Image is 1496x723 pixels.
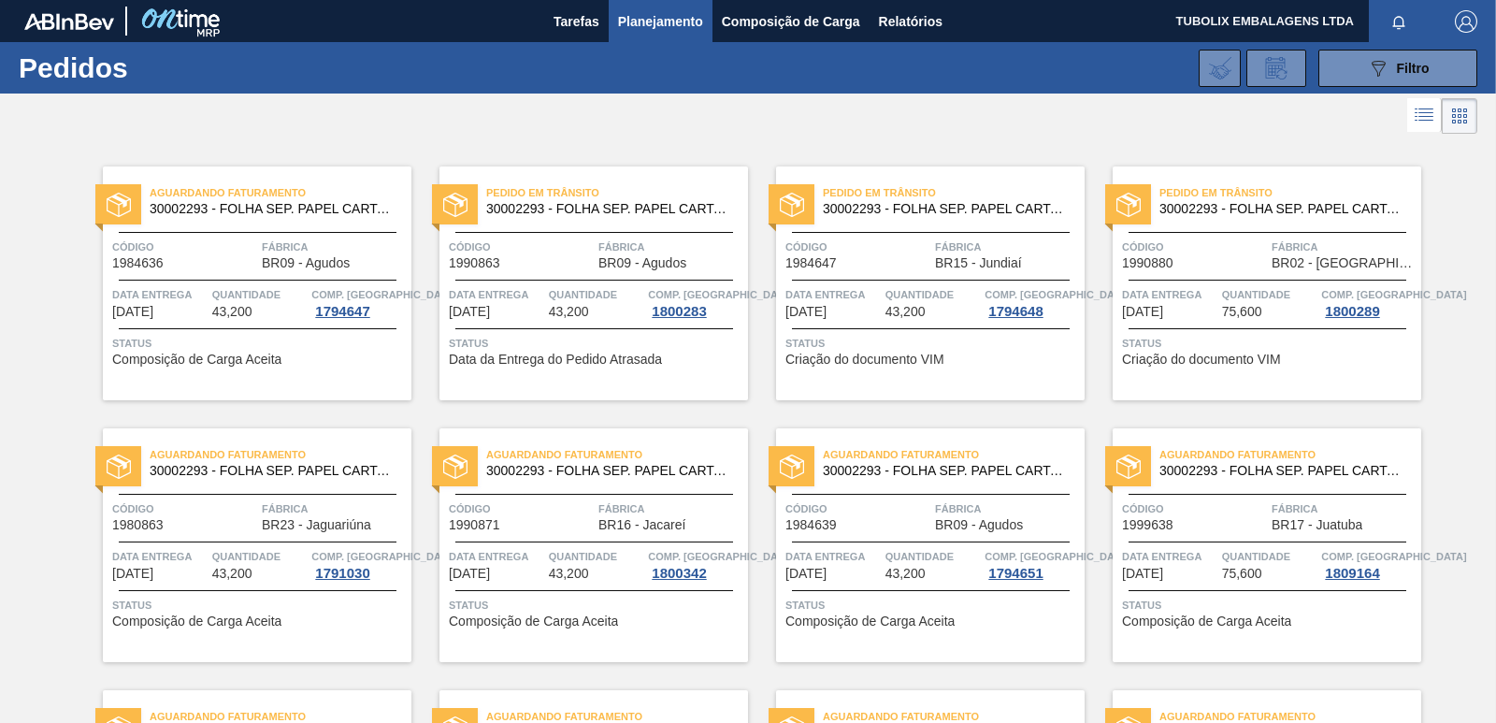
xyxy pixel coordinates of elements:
[212,305,252,319] span: 43,200
[1159,202,1406,216] span: 30002293 - FOLHA SEP. PAPEL CARTAO 1200x1000M 350g
[486,202,733,216] span: 30002293 - FOLHA SEP. PAPEL CARTAO 1200x1000M 350g
[449,547,544,566] span: Data entrega
[449,285,544,304] span: Data entrega
[212,285,308,304] span: Quantidade
[112,256,164,270] span: 1984636
[823,183,1085,202] span: Pedido em Trânsito
[1122,334,1417,353] span: Status
[823,464,1070,478] span: 30002293 - FOLHA SEP. PAPEL CARTAO 1200x1000M 350g
[785,353,944,367] span: Criação do documento VIM
[985,285,1080,319] a: Comp. [GEOGRAPHIC_DATA]1794648
[486,464,733,478] span: 30002293 - FOLHA SEP. PAPEL CARTAO 1200x1000M 350g
[112,615,281,629] span: Composição de Carga Aceita
[1222,285,1317,304] span: Quantidade
[1321,285,1466,304] span: Comp. Carga
[150,464,396,478] span: 30002293 - FOLHA SEP. PAPEL CARTAO 1200x1000M 350g
[449,238,594,256] span: Código
[598,256,686,270] span: BR09 - Agudos
[311,547,456,566] span: Comp. Carga
[780,193,804,217] img: status
[449,596,743,615] span: Status
[549,567,589,581] span: 43,200
[112,596,407,615] span: Status
[985,547,1129,566] span: Comp. Carga
[311,566,373,581] div: 1791030
[411,428,748,662] a: statusAguardando Faturamento30002293 - FOLHA SEP. PAPEL CARTAO 1200x1000M 350gCódigo1990871Fábric...
[311,547,407,581] a: Comp. [GEOGRAPHIC_DATA]1791030
[1222,567,1262,581] span: 75,600
[648,304,710,319] div: 1800283
[1272,256,1417,270] span: BR02 - Sergipe
[212,567,252,581] span: 43,200
[985,566,1046,581] div: 1794651
[112,238,257,256] span: Código
[112,567,153,581] span: 25/08/2025
[549,285,644,304] span: Quantidade
[449,353,662,367] span: Data da Entrega do Pedido Atrasada
[748,428,1085,662] a: statusAguardando Faturamento30002293 - FOLHA SEP. PAPEL CARTAO 1200x1000M 350gCódigo1984639Fábric...
[107,193,131,217] img: status
[75,428,411,662] a: statusAguardando Faturamento30002293 - FOLHA SEP. PAPEL CARTAO 1200x1000M 350gCódigo1980863Fábric...
[75,166,411,400] a: statusAguardando Faturamento30002293 - FOLHA SEP. PAPEL CARTAO 1200x1000M 350gCódigo1984636Fábric...
[1321,304,1383,319] div: 1800289
[112,305,153,319] span: 20/08/2025
[885,567,926,581] span: 43,200
[785,615,955,629] span: Composição de Carga Aceita
[449,499,594,518] span: Código
[785,305,827,319] span: 20/08/2025
[24,13,114,30] img: TNhmsLtSVTkK8tSr43FrP2fwEKptu5GPRR3wAAAABJRU5ErkJggg==
[443,455,467,479] img: status
[443,193,467,217] img: status
[212,547,308,566] span: Quantidade
[785,499,930,518] span: Código
[885,285,981,304] span: Quantidade
[1246,50,1306,87] div: Solicitação de Revisão de Pedidos
[1397,61,1430,76] span: Filtro
[1199,50,1241,87] div: Importar Negociações dos Pedidos
[785,334,1080,353] span: Status
[1442,98,1477,134] div: Visão em Cards
[935,238,1080,256] span: Fábrica
[1272,499,1417,518] span: Fábrica
[449,305,490,319] span: 20/08/2025
[648,547,743,581] a: Comp. [GEOGRAPHIC_DATA]1800342
[648,547,793,566] span: Comp. Carga
[1455,10,1477,33] img: Logout
[1122,285,1217,304] span: Data entrega
[598,238,743,256] span: Fábrica
[1407,98,1442,134] div: Visão em Lista
[1122,596,1417,615] span: Status
[112,353,281,367] span: Composição de Carga Aceita
[549,305,589,319] span: 43,200
[598,518,685,532] span: BR16 - Jacareí
[311,285,456,304] span: Comp. Carga
[1085,428,1421,662] a: statusAguardando Faturamento30002293 - FOLHA SEP. PAPEL CARTAO 1200x1000M 350gCódigo1999638Fábric...
[1321,285,1417,319] a: Comp. [GEOGRAPHIC_DATA]1800289
[985,304,1046,319] div: 1794648
[785,596,1080,615] span: Status
[1116,455,1141,479] img: status
[554,10,599,33] span: Tarefas
[449,256,500,270] span: 1990863
[311,285,407,319] a: Comp. [GEOGRAPHIC_DATA]1794647
[780,455,804,479] img: status
[262,256,350,270] span: BR09 - Agudos
[1272,238,1417,256] span: Fábrica
[1122,567,1163,581] span: 27/08/2025
[1085,166,1421,400] a: statusPedido em Trânsito30002293 - FOLHA SEP. PAPEL CARTAO 1200x1000M 350gCódigo1990880FábricaBR0...
[785,256,837,270] span: 1984647
[985,547,1080,581] a: Comp. [GEOGRAPHIC_DATA]1794651
[785,238,930,256] span: Código
[785,518,837,532] span: 1984639
[449,518,500,532] span: 1990871
[449,567,490,581] span: 25/08/2025
[1122,547,1217,566] span: Data entrega
[1122,615,1291,629] span: Composição de Carga Aceita
[150,445,411,464] span: Aguardando Faturamento
[1321,547,1466,566] span: Comp. Carga
[19,57,290,79] h1: Pedidos
[112,499,257,518] span: Código
[879,10,942,33] span: Relatórios
[549,547,644,566] span: Quantidade
[648,566,710,581] div: 1800342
